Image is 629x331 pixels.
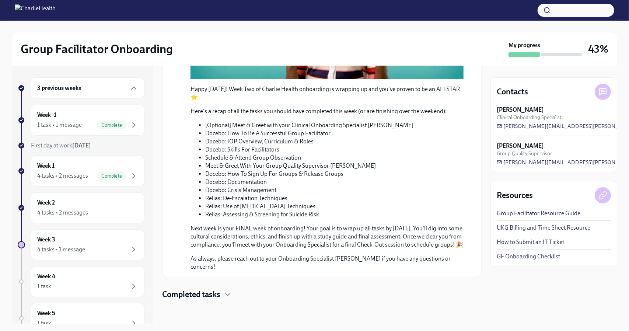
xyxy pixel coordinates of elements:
div: Completed tasks [162,289,482,300]
p: Next week is your FINAL week of onboarding! Your goal is to wrap up all tasks by [DATE]. You'll d... [191,224,464,249]
span: Complete [97,122,126,128]
li: Docebo: Crisis Management [205,186,464,194]
h3: 43% [588,42,608,56]
div: 1 task • 1 message [37,121,82,129]
a: First day at work[DATE] [18,142,144,150]
li: Relias: De-Escalation Techniques [205,194,464,202]
li: Docebo: Skills For Facilitators [205,146,464,154]
a: Week 34 tasks • 1 message [18,229,144,260]
span: Complete [97,173,126,179]
a: Group Facilitator Resource Guide [497,209,580,217]
li: Schedule & Attend Group Observation [205,154,464,162]
a: Week 41 task [18,266,144,297]
span: Group Quality Supervisor [497,150,552,157]
div: 1 task [37,319,51,327]
span: Clinical Onboarding Specialist [497,114,562,121]
div: 1 task [37,282,51,290]
p: Happy [DATE]! Week Two of Charlie Health onboarding is wrapping up and you've proven to be an ALL... [191,85,464,101]
li: Relias: Use of [MEDICAL_DATA] Techniques [205,202,464,210]
strong: [PERSON_NAME] [497,106,544,114]
a: UKG Billing and Time Sheet Resource [497,224,590,232]
img: CharlieHealth [15,4,56,16]
a: GF Onboarding Checklist [497,252,560,261]
h4: Resources [497,190,533,201]
h6: Week 4 [37,272,55,281]
p: As always, please reach out to your Onboarding Specialist [PERSON_NAME] if you have any questions... [191,255,464,271]
h6: Week 2 [37,199,55,207]
h6: Week 3 [37,236,55,244]
h6: Week -1 [37,111,56,119]
li: Meet & Greet With Your Group Quality Supervisor [PERSON_NAME] [205,162,464,170]
li: Relias: Assessing & Screening for Suicide Risk [205,210,464,219]
p: Here's a recap of all the tasks you should have completed this week (or are finishing over the we... [191,107,464,115]
strong: My progress [509,41,540,49]
li: [Optional] Meet & Greet with your Clinical Onboarding Specialist [PERSON_NAME] [205,121,464,129]
div: 4 tasks • 1 message [37,245,85,254]
div: 4 tasks • 2 messages [37,172,88,180]
h6: 3 previous weeks [37,84,81,92]
span: First day at work [31,142,91,149]
div: 4 tasks • 2 messages [37,209,88,217]
a: How to Submit an IT Ticket [497,238,564,246]
h4: Contacts [497,86,528,97]
li: Docebo: How To Sign Up For Groups & Release Groups [205,170,464,178]
a: Week 14 tasks • 2 messagesComplete [18,156,144,187]
div: 3 previous weeks [31,77,144,99]
strong: [DATE] [72,142,91,149]
h6: Week 1 [37,162,55,170]
li: Docebo: IOP Overview, Curriculum & Roles [205,137,464,146]
li: Docebo: How To Be A Successful Group Facilitator [205,129,464,137]
a: Week -11 task • 1 messageComplete [18,105,144,136]
li: Docebo: Documentation [205,178,464,186]
h2: Group Facilitator Onboarding [21,42,173,56]
h6: Week 5 [37,309,55,317]
a: Week 24 tasks • 2 messages [18,192,144,223]
strong: [PERSON_NAME] [497,142,544,150]
h4: Completed tasks [162,289,220,300]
